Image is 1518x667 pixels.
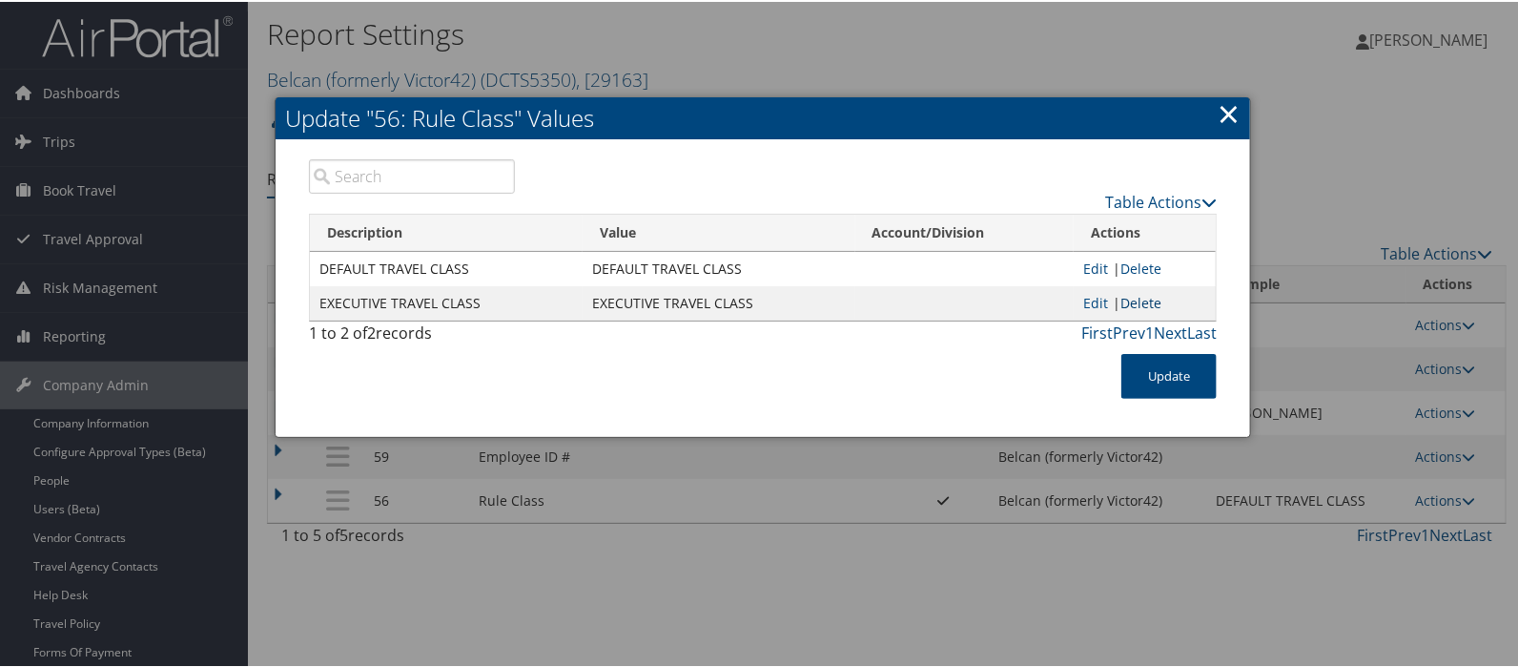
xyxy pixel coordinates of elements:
th: Account/Division: activate to sort column ascending [855,213,1075,250]
a: Delete [1120,292,1161,310]
td: DEFAULT TRAVEL CLASS [583,250,855,284]
button: Update [1121,352,1217,397]
div: 1 to 2 of records [309,320,515,352]
td: EXECUTIVE TRAVEL CLASS [583,284,855,319]
input: Search [309,157,515,192]
td: EXECUTIVE TRAVEL CLASS [310,284,583,319]
a: 1 [1145,321,1154,342]
a: First [1081,321,1113,342]
th: Value: activate to sort column ascending [583,213,855,250]
a: Table Actions [1105,190,1217,211]
a: Next [1154,321,1187,342]
a: Edit [1083,292,1108,310]
th: Description: activate to sort column descending [310,213,583,250]
span: 2 [367,321,376,342]
a: Prev [1113,321,1145,342]
a: Edit [1083,258,1108,276]
td: | [1074,250,1216,284]
h2: Update "56: Rule Class" Values [276,95,1250,137]
a: Last [1187,321,1217,342]
th: Actions [1074,213,1216,250]
a: Delete [1120,258,1161,276]
td: DEFAULT TRAVEL CLASS [310,250,583,284]
a: × [1218,93,1240,131]
td: | [1074,284,1216,319]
